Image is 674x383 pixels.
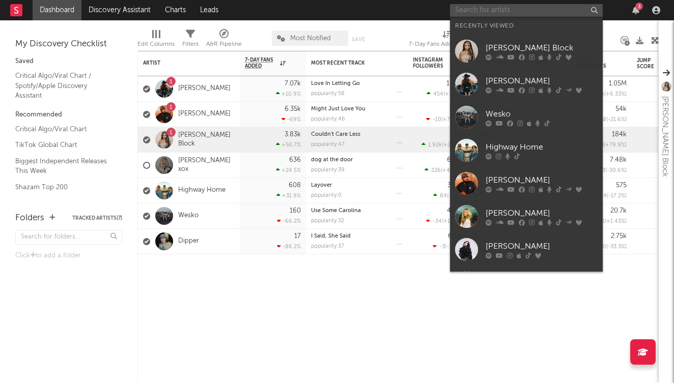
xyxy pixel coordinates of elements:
[311,132,360,137] a: Couldn't Care Less
[15,212,44,224] div: Folders
[72,216,122,221] button: Tracked Artists(7)
[592,167,627,173] div: ( )
[311,233,351,239] a: I Said, She Said
[15,182,112,193] a: Shazam Top 200
[443,142,462,148] span: +23.3 %
[486,207,598,219] div: [PERSON_NAME]
[311,142,345,148] div: popularity: 47
[486,240,598,252] div: [PERSON_NAME]
[450,233,603,266] a: [PERSON_NAME]
[433,92,443,97] span: 454
[433,219,442,224] span: -34
[311,193,342,198] div: popularity: 0
[311,183,403,188] div: Layover
[15,139,112,151] a: TikTok Global Chart
[311,208,361,214] a: Use Some Carolina
[285,131,301,138] div: 3.83k
[450,134,603,167] a: Highway Home
[450,167,603,200] a: [PERSON_NAME]
[486,108,598,120] div: Wesko
[311,167,345,173] div: popularity: 39
[609,80,627,87] div: 1.05M
[610,208,627,214] div: 20.7k
[446,80,464,87] div: 1.73M
[178,131,235,149] a: [PERSON_NAME] Block
[594,243,627,250] div: ( )
[443,117,462,123] span: +76.7 %
[486,141,598,153] div: Highway Home
[587,141,627,148] div: ( )
[206,38,242,50] div: A&R Pipeline
[277,218,301,224] div: -66.2 %
[450,35,603,68] a: [PERSON_NAME] Block
[448,193,462,199] span: +12 %
[442,168,462,173] span: +4.63 %
[637,57,662,70] div: Jump Score
[600,193,607,199] span: 24
[15,124,112,135] a: Critical Algo/Viral Chart
[182,25,199,55] div: Filters
[311,244,344,249] div: popularity: 37
[15,109,122,121] div: Recommended
[352,37,365,42] button: Save
[583,91,627,97] div: ( )
[276,167,301,173] div: +24.5 %
[311,233,403,239] div: I Said, She Said
[608,244,625,250] span: -33.3 %
[594,192,627,199] div: ( )
[486,75,598,87] div: [PERSON_NAME]
[426,116,464,123] div: ( )
[450,101,603,134] a: Wesko
[137,38,175,50] div: Edit Columns
[486,174,598,186] div: [PERSON_NAME]
[289,157,301,163] div: 636
[178,237,199,246] a: Dipper
[433,117,441,123] span: -10
[593,218,627,224] div: ( )
[277,243,301,250] div: -86.2 %
[178,110,231,119] a: [PERSON_NAME]
[206,25,242,55] div: A&R Pipeline
[178,157,235,174] a: [PERSON_NAME] xox
[608,117,625,123] span: -21.6 %
[413,57,448,69] div: Instagram Followers
[294,233,301,240] div: 17
[290,35,331,42] span: Most Notified
[616,182,627,189] div: 575
[606,92,625,97] span: +6.33 %
[600,244,606,250] span: 10
[446,244,462,250] span: -138 %
[289,182,301,189] div: 608
[445,92,462,97] span: +773 %
[15,70,112,101] a: Critical Algo/Viral Chart / Spotify/Apple Discovery Assistant
[178,186,226,195] a: Highway Home
[450,68,603,101] a: [PERSON_NAME]
[632,6,639,14] button: 3
[615,106,627,112] div: 54k
[311,116,345,122] div: popularity: 46
[178,212,199,220] a: Wesko
[282,116,301,123] div: -69 %
[311,183,332,188] a: Layover
[447,182,464,189] div: 3.65k
[311,132,403,137] div: Couldn't Care Less
[606,219,625,224] span: +1.43 %
[311,106,366,112] a: Might Just Love You
[447,208,464,214] div: 49.3k
[178,84,231,93] a: [PERSON_NAME]
[427,91,464,97] div: ( )
[276,192,301,199] div: +31.9 %
[311,218,344,224] div: popularity: 32
[440,193,447,199] span: 84
[659,96,671,177] div: [PERSON_NAME] Block
[15,156,112,176] a: Biggest Independent Releases This Week
[422,141,464,148] div: ( )
[433,192,464,199] div: ( )
[443,219,462,224] span: +10.5 %
[182,38,199,50] div: Filters
[433,243,464,250] div: ( )
[285,106,301,112] div: 6.35k
[450,266,603,299] a: [PERSON_NAME]
[635,3,643,10] div: 3
[143,60,219,66] div: Artist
